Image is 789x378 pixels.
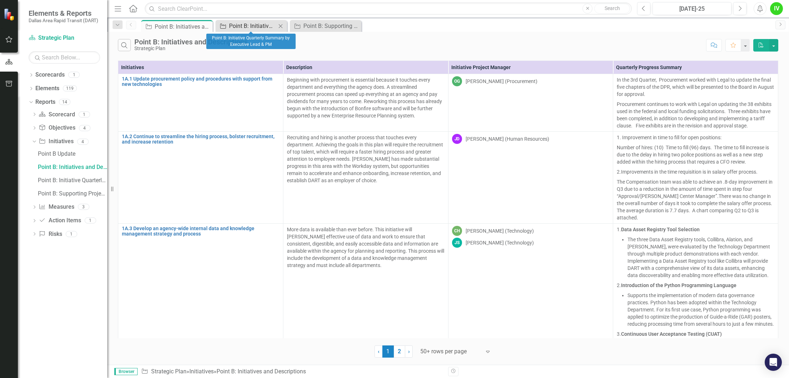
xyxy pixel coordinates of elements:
div: Point B: Initiatives and Descriptions [217,368,306,375]
a: Scorecards [35,71,65,79]
a: Point B: Initiative Quarterly Summary by Executive Lead & PM [36,175,107,186]
a: Risks [39,230,62,238]
a: 1A.1 Update procurement policy and procedures with support from new technologies [122,76,279,87]
li: The three Data Asset Registry tools, Collibra, Alation, and [PERSON_NAME], were evaluated by the ... [627,236,774,279]
p: 1. Improvement in time to fill for open positions: [617,134,774,142]
input: Search Below... [29,51,100,64]
div: Strategic Plan [134,46,248,51]
div: 3 [78,204,89,210]
span: There was no change in the overall number of days it took to complete the salary offer process. T... [617,179,773,220]
a: Measures [39,203,74,211]
p: 2. [617,280,774,290]
div: Point B: Initiative Quarterly Summary by Executive Lead & PM [229,21,276,30]
div: Point B: Initiative Quarterly Summary by Executive Lead & PM [38,177,107,184]
div: Point B: Initiatives and Descriptions [155,22,211,31]
a: Initiatives [39,137,73,146]
strong: Introduction of the Python Programming Language [621,282,736,288]
button: Search [594,4,630,14]
div: [PERSON_NAME] (Human Resources) [466,135,549,142]
input: Search ClearPoint... [145,3,632,15]
span: 1 [382,345,394,358]
div: Beginning with procurement is essential because it touches every department and everything the ag... [287,76,445,119]
small: Dallas Area Rapid Transit (DART) [29,18,98,23]
a: Point B: Initiative Quarterly Summary by Executive Lead & PM [217,21,276,30]
div: 1 [68,72,80,78]
div: OG [452,76,462,86]
div: More data is available than ever before. This initiative will [PERSON_NAME] effective use of data... [287,226,445,269]
a: Point B Update [36,148,107,160]
strong: Data Asset Registry Tool Selection [621,227,700,232]
span: Elements & Reports [29,9,98,18]
a: Action Items [39,217,81,225]
p: 3. [617,329,774,339]
div: 4 [77,139,89,145]
span: › [408,348,410,355]
a: Point B: Supporting Projects + Summary [36,188,107,199]
img: ClearPoint Strategy [4,8,16,21]
div: JD [452,134,462,144]
button: IV [770,2,783,15]
div: 1 [66,231,77,237]
div: Recruiting and hiring is another process that touches every department. Achieving the goals in th... [287,134,445,184]
span: The Compensation team was able to achieve an .8-day improvement in Q3 due to a reduction in the a... [617,179,773,199]
div: 1 [85,218,96,224]
p: Number of hires: (10) Time to fill (96) days. The time to fill increase is due to the delay in hi... [617,142,774,167]
span: ‹ [378,348,379,355]
div: 4 [79,125,90,131]
p: 1. [617,226,774,234]
p: In the 3rd Quarter, Procurement worked with Legal to update the final five chapters of the DPR, w... [617,76,774,99]
a: Strategic Plan [29,34,100,42]
a: Strategic Plan [151,368,187,375]
a: 2 [394,345,405,358]
div: Point B: Initiatives and Descriptions [38,164,107,170]
span: Search [605,5,620,11]
a: 1A.2 Continue to streamline the hiring process, bolster recruitment, and increase retention [122,134,279,145]
a: 1A.3 Develop an agency-wide internal data and knowledge management strategy and process [122,226,279,237]
span: Browser [114,368,138,375]
a: Scorecard [39,111,75,119]
div: [PERSON_NAME] (Technology) [466,227,534,234]
div: [DATE]-25 [655,5,729,13]
a: Point B: Supporting Projects + Summary [292,21,359,30]
div: Point B: Initiative Quarterly Summary by Executive Lead & PM [206,34,296,49]
div: [PERSON_NAME] (Procurement) [466,78,537,85]
li: Supports the implementation of modern data governance practices. Python has been adopted within t... [627,292,774,328]
a: Initiatives [189,368,214,375]
div: JS [452,238,462,248]
a: Reports [35,98,55,106]
div: 14 [59,99,70,105]
button: [DATE]-25 [652,2,731,15]
div: 1 [79,111,90,117]
strong: Continuous User Acceptance Testing (CUAT) [621,331,722,337]
div: Point B: Initiatives and Descriptions [134,38,248,46]
div: Point B: Supporting Projects + Summary [38,190,107,197]
a: Point B: Initiatives and Descriptions [36,161,107,173]
a: Elements [35,84,59,93]
p: Procurement continues to work with Legal on updating the 38 exhibits used in the federal and loca... [617,99,774,129]
div: CH [452,226,462,236]
div: » » [141,368,443,376]
span: Improvements in the time requisition is in salary offer process. [621,169,758,175]
div: 119 [63,86,77,92]
p: 2. [617,167,774,177]
div: Point B Update [38,151,107,157]
div: [PERSON_NAME] (Technology) [466,239,534,246]
div: Point B: Supporting Projects + Summary [303,21,359,30]
a: Objectives [39,124,75,132]
div: Open Intercom Messenger [765,354,782,371]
